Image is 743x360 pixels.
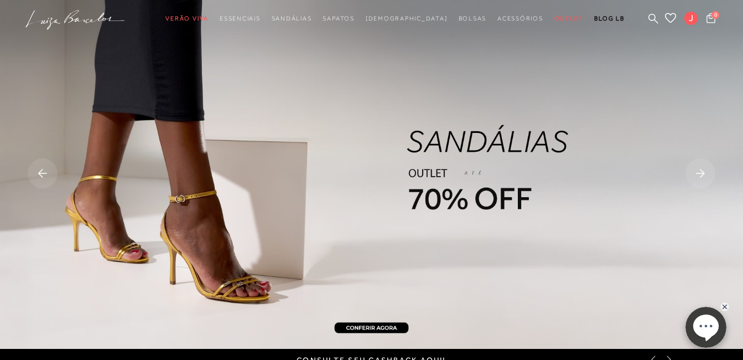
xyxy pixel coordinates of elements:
a: categoryNavScreenReaderText [459,8,487,29]
span: Bolsas [459,15,487,22]
a: categoryNavScreenReaderText [323,8,354,29]
a: BLOG LB [594,8,624,29]
a: categoryNavScreenReaderText [165,8,209,29]
span: [DEMOGRAPHIC_DATA] [366,15,448,22]
a: categoryNavScreenReaderText [554,8,584,29]
a: categoryNavScreenReaderText [220,8,261,29]
button: 0 [703,12,719,27]
span: BLOG LB [594,15,624,22]
a: categoryNavScreenReaderText [497,8,543,29]
span: Outlet [554,15,584,22]
span: Acessórios [497,15,543,22]
span: Sandálias [272,15,312,22]
span: Verão Viva [165,15,209,22]
a: noSubCategoriesText [366,8,448,29]
button: J [679,11,703,28]
a: categoryNavScreenReaderText [272,8,312,29]
span: J [684,12,698,25]
span: Sapatos [323,15,354,22]
span: 0 [711,11,719,19]
span: Essenciais [220,15,261,22]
